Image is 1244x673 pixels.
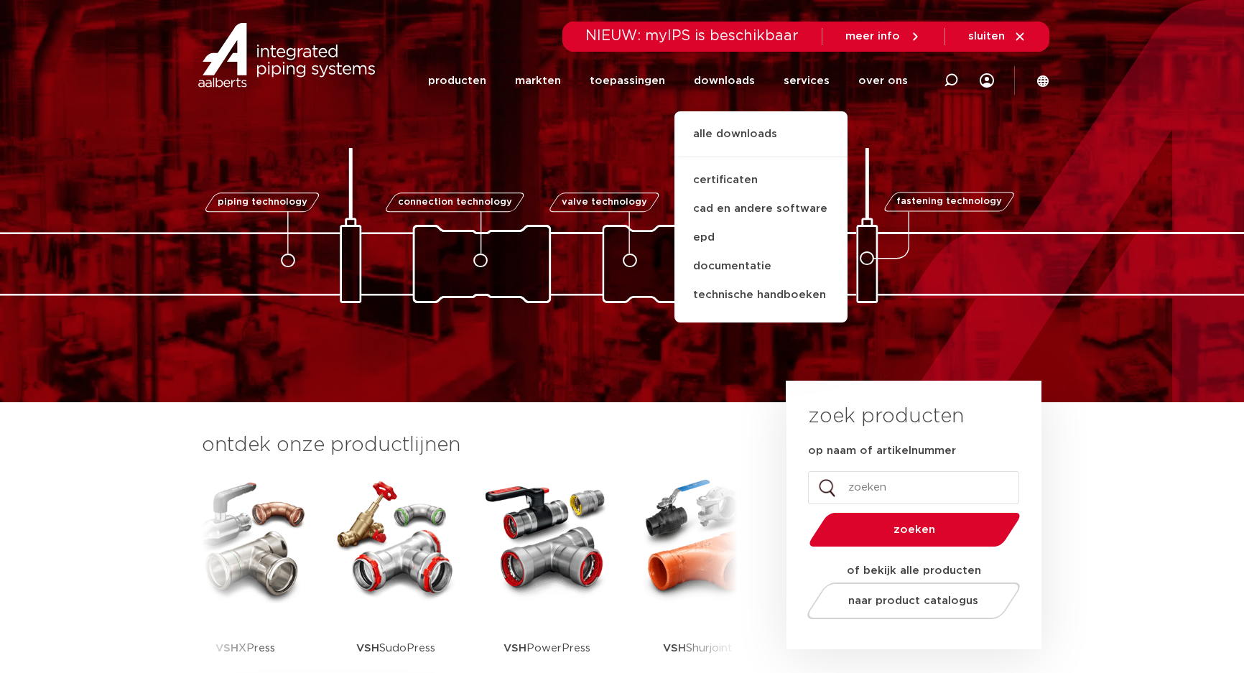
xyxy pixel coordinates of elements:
[590,53,665,108] a: toepassingen
[215,643,238,654] strong: VSH
[202,431,738,460] h3: ontdek onze productlijnen
[845,30,922,43] a: meer info
[515,53,561,108] a: markten
[845,31,900,42] span: meer info
[784,53,830,108] a: services
[674,126,848,157] a: alle downloads
[561,198,646,207] span: valve technology
[674,252,848,281] a: documentatie
[674,223,848,252] a: epd
[804,583,1024,619] a: naar product catalogus
[858,53,908,108] a: over ons
[694,53,755,108] a: downloads
[428,53,908,108] nav: Menu
[968,31,1005,42] span: sluiten
[804,511,1026,548] button: zoeken
[217,198,307,207] span: piping technology
[896,198,1002,207] span: fastening technology
[674,195,848,223] a: cad en andere software
[808,444,956,458] label: op naam of artikelnummer
[398,198,512,207] span: connection technology
[849,595,979,606] span: naar product catalogus
[503,643,526,654] strong: VSH
[846,524,983,535] span: zoeken
[847,565,981,576] strong: of bekijk alle producten
[663,643,686,654] strong: VSH
[674,281,848,310] a: technische handboeken
[968,30,1026,43] a: sluiten
[808,471,1019,504] input: zoeken
[356,643,379,654] strong: VSH
[674,166,848,195] a: certificaten
[585,29,799,43] span: NIEUW: myIPS is beschikbaar
[808,402,964,431] h3: zoek producten
[428,53,486,108] a: producten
